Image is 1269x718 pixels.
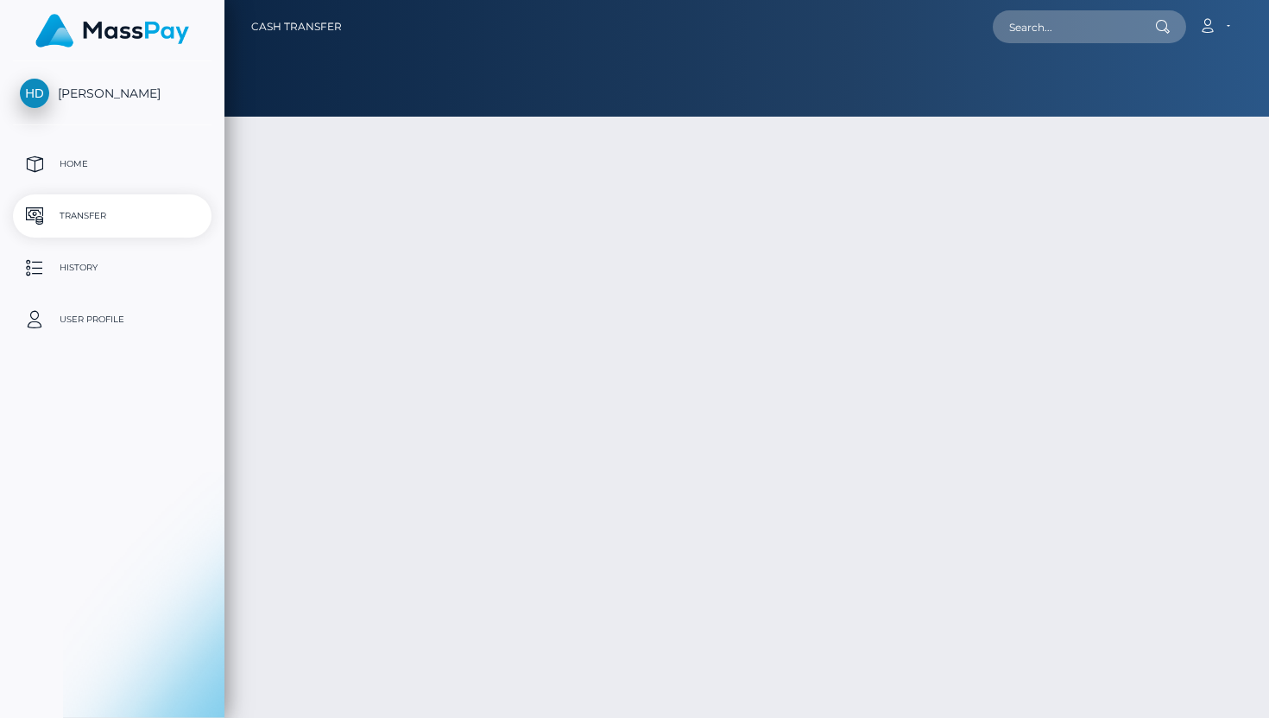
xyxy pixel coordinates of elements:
p: User Profile [20,307,205,333]
p: Home [20,151,205,177]
span: [PERSON_NAME] [13,86,211,101]
a: Cash Transfer [251,9,342,45]
p: History [20,255,205,281]
a: User Profile [13,298,211,341]
a: Transfer [13,194,211,238]
input: Search... [993,10,1155,43]
a: History [13,246,211,289]
p: Transfer [20,203,205,229]
img: MassPay [35,14,189,48]
a: Home [13,143,211,186]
